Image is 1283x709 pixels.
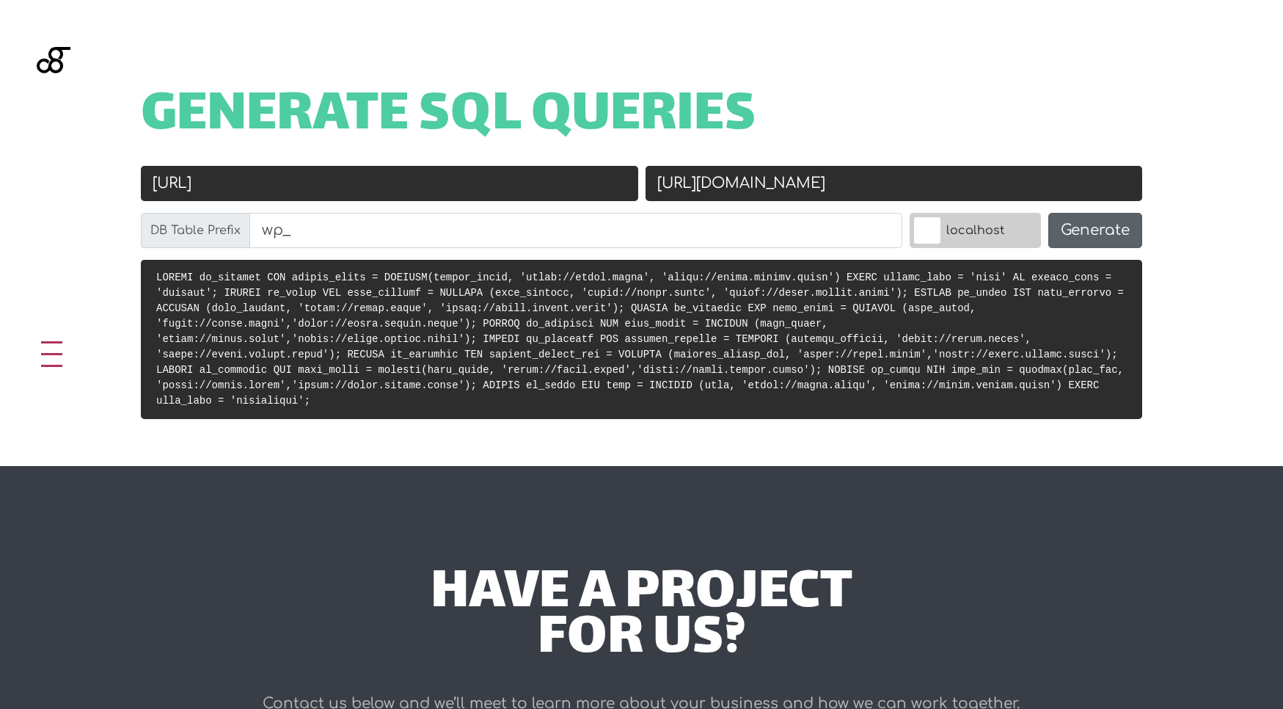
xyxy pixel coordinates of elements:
[141,213,250,248] label: DB Table Prefix
[37,47,70,157] img: Blackgate
[141,166,638,201] input: Old URL
[249,213,902,248] input: wp_
[245,572,1038,663] div: have a project for us?
[910,213,1041,248] label: localhost
[156,272,1124,407] code: LOREMI do_sitamet CON adipis_elits = DOEIUSM(tempor_incid, 'utlab://etdol.magna', 'aliqu://enima....
[1048,213,1142,248] button: Generate
[646,166,1143,201] input: New URL
[141,94,756,139] span: Generate SQL Queries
